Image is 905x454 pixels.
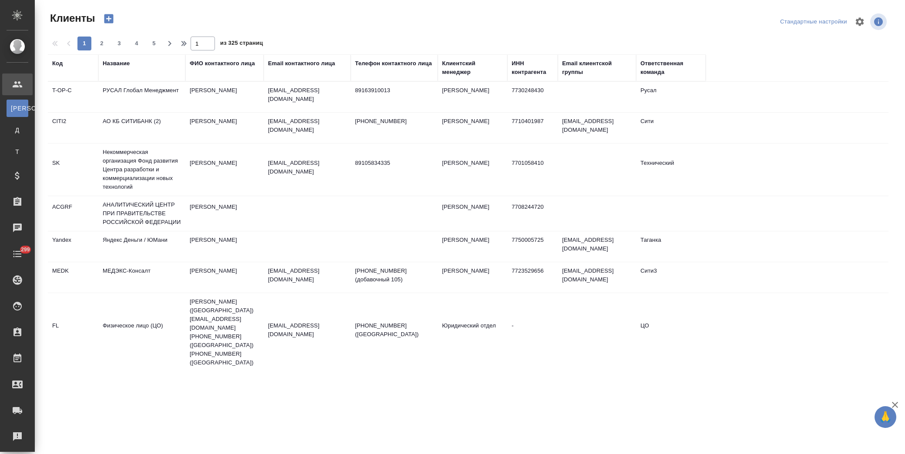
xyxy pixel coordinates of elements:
td: 7723529656 [507,262,558,293]
a: [PERSON_NAME] [7,100,28,117]
td: - [507,317,558,347]
p: 89163910013 [355,86,433,95]
div: split button [778,15,849,29]
td: [PERSON_NAME] [185,154,264,185]
span: 🙏 [878,408,893,426]
td: [PERSON_NAME] [438,154,507,185]
div: Название [103,59,130,68]
td: Сити3 [636,262,706,293]
span: Т [11,147,24,156]
div: Ответственная команда [640,59,701,77]
td: Некоммерческая организация Фонд развития Центра разработки и коммерциализации новых технологий [98,144,185,196]
td: ACGRF [48,198,98,229]
button: 5 [147,37,161,50]
span: 2 [95,39,109,48]
td: Технический [636,154,706,185]
td: [EMAIL_ADDRESS][DOMAIN_NAME] [558,113,636,143]
p: [EMAIL_ADDRESS][DOMAIN_NAME] [268,117,346,134]
td: 7750005725 [507,231,558,262]
div: Телефон контактного лица [355,59,432,68]
td: Физическое лицо (ЦО) [98,317,185,347]
td: 7710401987 [507,113,558,143]
div: ИНН контрагента [512,59,553,77]
td: [PERSON_NAME] [438,262,507,293]
td: АНАЛИТИЧЕСКИЙ ЦЕНТР ПРИ ПРАВИТЕЛЬСТВЕ РОССИЙСКОЙ ФЕДЕРАЦИИ [98,196,185,231]
td: Сити [636,113,706,143]
td: [PERSON_NAME] [185,262,264,293]
td: [PERSON_NAME] [185,198,264,229]
td: [PERSON_NAME] [185,82,264,112]
div: Email контактного лица [268,59,335,68]
td: 7730248430 [507,82,558,112]
button: Создать [98,11,119,26]
span: [PERSON_NAME] [11,104,24,113]
div: ФИО контактного лица [190,59,255,68]
td: [EMAIL_ADDRESS][DOMAIN_NAME] [558,231,636,262]
p: [PHONE_NUMBER] ([GEOGRAPHIC_DATA]) [355,321,433,339]
td: [PERSON_NAME] [438,113,507,143]
td: 7708244720 [507,198,558,229]
span: 299 [16,245,35,254]
td: Yandex [48,231,98,262]
span: Посмотреть информацию [870,13,888,30]
td: Русал [636,82,706,112]
p: [PHONE_NUMBER] [355,117,433,126]
td: [PERSON_NAME] [438,198,507,229]
td: 7701058410 [507,154,558,185]
td: АО КБ СИТИБАНК (2) [98,113,185,143]
a: Д [7,121,28,139]
button: 2 [95,37,109,50]
span: Настроить таблицу [849,11,870,32]
p: [EMAIL_ADDRESS][DOMAIN_NAME] [268,159,346,176]
td: CITI2 [48,113,98,143]
td: Яндекс Деньги / ЮМани [98,231,185,262]
p: 89105834335 [355,159,433,167]
td: T-OP-C [48,82,98,112]
span: Д [11,126,24,134]
td: MEDK [48,262,98,293]
span: 3 [112,39,126,48]
p: [EMAIL_ADDRESS][DOMAIN_NAME] [268,86,346,103]
td: [PERSON_NAME] ([GEOGRAPHIC_DATA]) [EMAIL_ADDRESS][DOMAIN_NAME] [PHONE_NUMBER] ([GEOGRAPHIC_DATA])... [185,293,264,371]
td: [PERSON_NAME] [185,113,264,143]
td: Таганка [636,231,706,262]
span: Клиенты [48,11,95,25]
p: [EMAIL_ADDRESS][DOMAIN_NAME] [268,267,346,284]
td: [PERSON_NAME] [438,82,507,112]
button: 🙏 [875,406,896,428]
button: 4 [130,37,144,50]
span: из 325 страниц [220,38,263,50]
span: 4 [130,39,144,48]
div: Клиентский менеджер [442,59,503,77]
p: [PHONE_NUMBER] (добавочный 105) [355,267,433,284]
p: [EMAIL_ADDRESS][DOMAIN_NAME] [268,321,346,339]
a: 299 [2,243,33,265]
div: Код [52,59,63,68]
td: РУСАЛ Глобал Менеджмент [98,82,185,112]
td: Юридический отдел [438,317,507,347]
a: Т [7,143,28,160]
div: Email клиентской группы [562,59,632,77]
td: [PERSON_NAME] [438,231,507,262]
td: [PERSON_NAME] [185,231,264,262]
td: SK [48,154,98,185]
td: FL [48,317,98,347]
td: МЕДЭКС-Консалт [98,262,185,293]
button: 3 [112,37,126,50]
td: ЦО [636,317,706,347]
span: 5 [147,39,161,48]
td: [EMAIL_ADDRESS][DOMAIN_NAME] [558,262,636,293]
